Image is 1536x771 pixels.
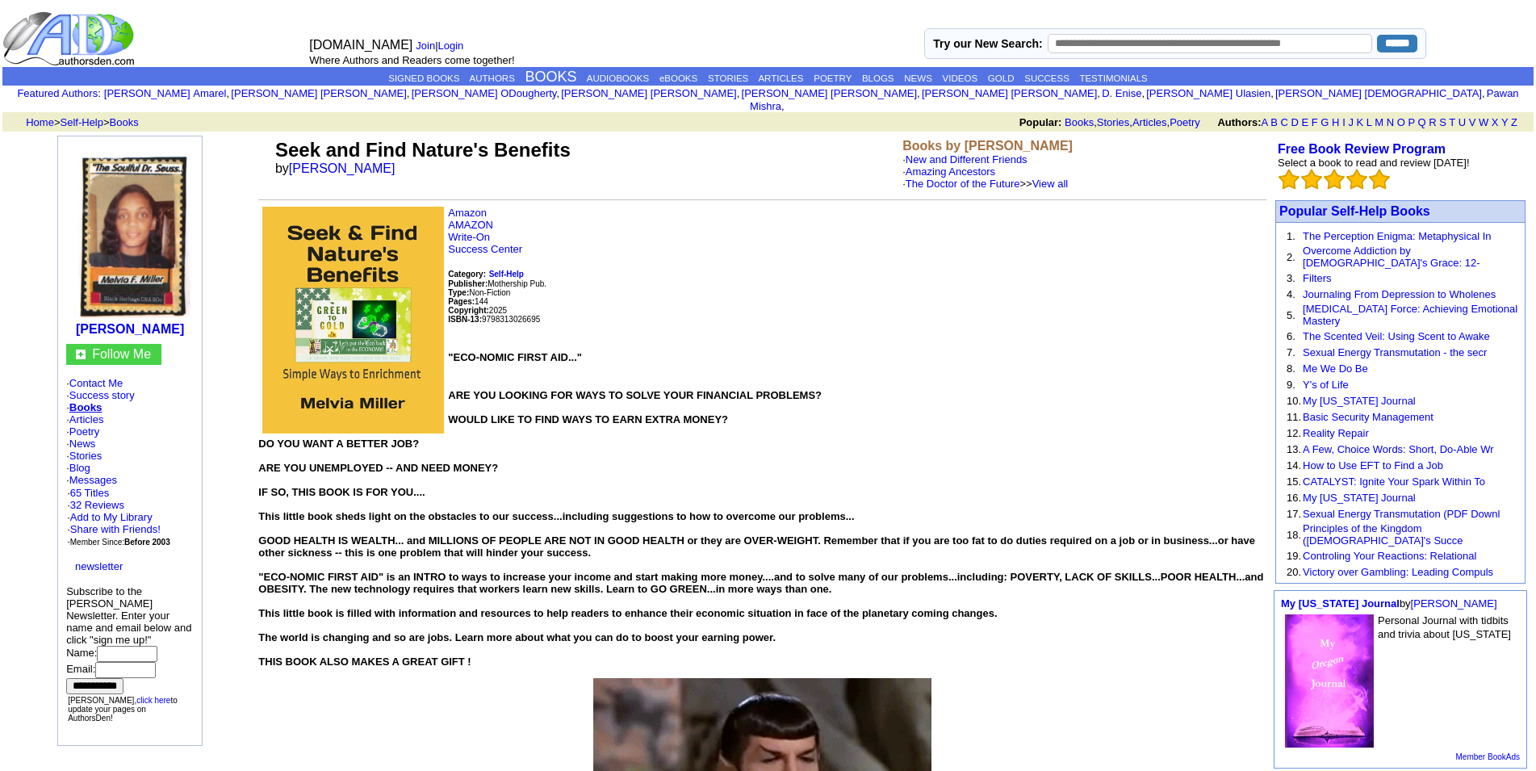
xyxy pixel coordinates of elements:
[69,377,123,389] a: Contact Me
[1287,508,1301,520] font: 17.
[448,231,490,243] a: Write-On
[1485,90,1487,98] font: i
[587,73,649,83] a: AUDIOBOOKS
[67,487,170,547] font: · ·
[70,511,153,523] a: Add to My Library
[124,538,170,547] b: Before 2003
[1287,288,1295,300] font: 4.
[1303,550,1476,562] a: Controling Your Reactions: Relational
[1378,614,1511,640] font: Personal Journal with tidbits and trivia about [US_STATE]
[262,207,444,434] img: See larger image
[448,297,475,306] b: Pages:
[1303,459,1443,471] a: How to Use EFT to Find a Job
[470,73,515,83] a: AUTHORS
[902,166,1068,190] font: ·
[1312,116,1318,128] a: F
[943,73,977,83] a: VIDEOS
[1032,178,1069,190] a: View all
[1281,597,1497,610] font: by
[409,90,411,98] font: i
[489,270,524,279] b: Self-Help
[902,153,1068,190] font: ·
[750,87,1519,112] a: Pawan Mishra
[448,306,489,315] font: Copyright:
[862,73,894,83] a: BLOGS
[1408,116,1414,128] a: P
[1303,427,1369,439] a: Reality Repair
[1275,87,1482,99] a: [PERSON_NAME] [DEMOGRAPHIC_DATA]
[309,54,514,66] font: Where Authors and Readers come together!
[1019,116,1532,128] font: , , ,
[742,87,917,99] a: [PERSON_NAME] [PERSON_NAME]
[1287,362,1295,375] font: 8.
[561,87,736,99] a: [PERSON_NAME] [PERSON_NAME]
[758,73,803,83] a: ARTICLES
[525,69,577,85] a: BOOKS
[66,474,117,486] font: ·
[67,511,161,547] font: · · ·
[448,288,510,297] font: Non-Fiction
[1303,379,1349,391] a: Y's of Life
[902,178,1068,190] font: · >>
[448,315,482,324] b: ISBN-13:
[1287,309,1295,321] font: 5.
[1387,116,1394,128] a: N
[1102,87,1141,99] a: D. Enise
[1287,330,1295,342] font: 6.
[988,73,1015,83] a: GOLD
[785,103,786,111] font: i
[708,73,748,83] a: STORIES
[1287,566,1301,578] font: 20.
[388,73,459,83] a: SIGNED BOOKS
[448,270,486,279] b: Category:
[1270,116,1278,128] a: B
[1287,550,1301,562] font: 19.
[275,161,406,175] font: by
[70,499,124,511] a: 32 Reviews
[1287,395,1301,407] font: 10.
[1132,116,1167,128] a: Articles
[20,116,139,128] font: > >
[1281,597,1400,610] a: My [US_STATE] Journal
[68,696,178,723] font: [PERSON_NAME], to update your pages on AuthorsDen!
[104,87,1519,112] font: , , , , , , , , , ,
[1324,169,1345,190] img: bigemptystars.png
[1303,443,1494,455] a: A Few, Choice Words: Short, Do-Able Wr
[1375,116,1383,128] a: M
[448,207,487,219] a: Amazon
[17,87,100,99] font: :
[1279,204,1430,218] a: Popular Self-Help Books
[448,279,488,288] b: Publisher:
[438,40,464,52] a: Login
[1303,492,1416,504] a: My [US_STATE] Journal
[1274,90,1275,98] font: i
[1019,116,1062,128] b: Popular:
[933,37,1042,50] label: Try our New Search:
[1262,116,1268,128] a: A
[1100,90,1102,98] font: i
[1303,230,1491,242] a: The Perception Enigma: Metaphysical In
[1287,251,1295,263] font: 2.
[61,116,103,128] a: Self-Help
[1366,116,1372,128] a: L
[76,322,184,336] b: [PERSON_NAME]
[1287,411,1301,423] font: 11.
[92,347,151,361] font: Follow Me
[1303,245,1479,269] a: Overcome Addiction by [DEMOGRAPHIC_DATA]'s Grace: 12-
[1280,116,1287,128] a: C
[76,350,86,359] img: gc.jpg
[1287,443,1301,455] font: 13.
[489,306,507,315] font: 2025
[559,90,561,98] font: i
[1429,116,1436,128] a: R
[258,389,1263,668] font: ARE YOU LOOKING FOR WAYS TO SOLVE YOUR FINANCIAL PROBLEMS? WOULD LIKE TO FIND WAYS TO EARN EXTRA ...
[1469,116,1476,128] a: V
[1501,116,1508,128] a: Y
[1287,529,1301,541] font: 18.
[1301,169,1322,190] img: bigemptystars.png
[1287,459,1301,471] font: 14.
[814,73,852,83] a: POETRY
[1397,116,1405,128] a: O
[1024,73,1069,83] a: SUCCESS
[448,297,488,306] font: 144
